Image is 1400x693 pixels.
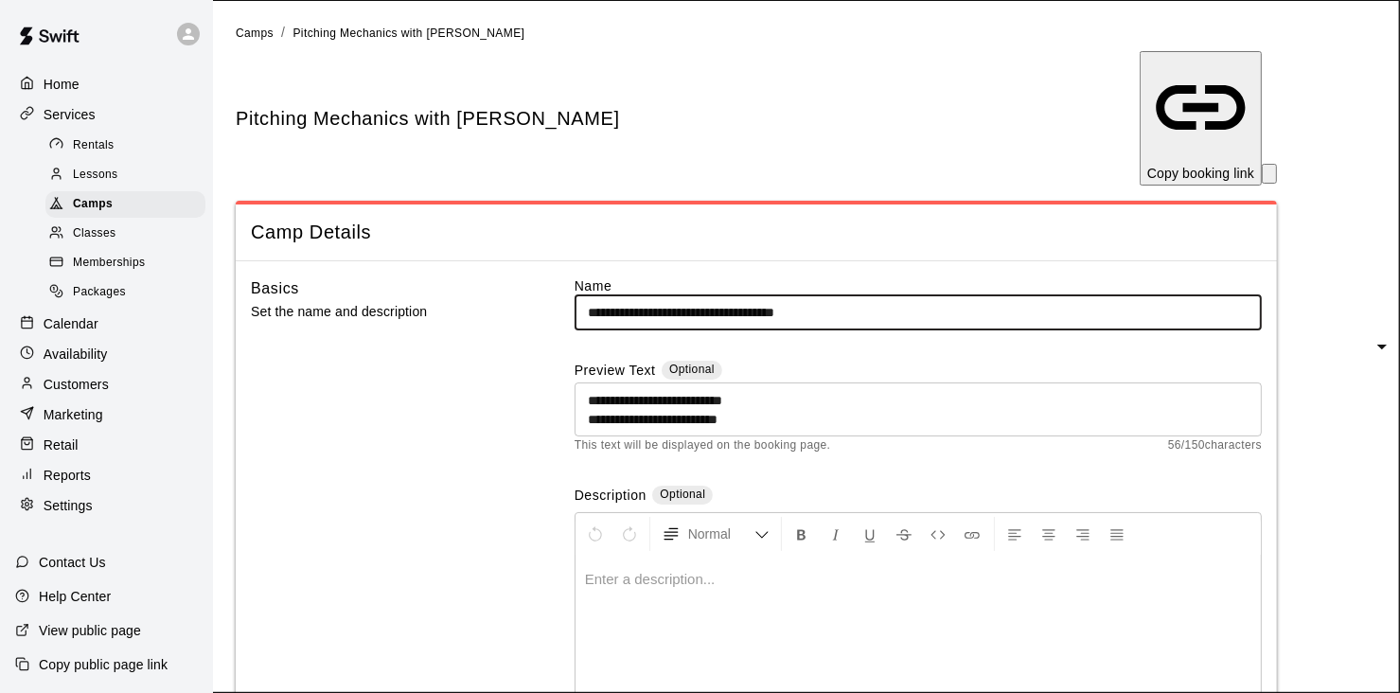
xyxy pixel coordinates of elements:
span: Classes [73,224,115,243]
p: Availability [44,345,108,364]
span: Lessons [73,166,118,185]
span: Camps [236,27,274,40]
button: Format Italics [820,517,852,551]
h5: Pitching Mechanics with [PERSON_NAME] [236,106,620,132]
button: Insert Code [922,517,954,551]
a: Reports [15,461,198,489]
h6: Basics [251,276,299,301]
a: Lessons [45,160,213,189]
a: Availability [15,340,198,368]
button: Formatting Options [654,517,777,551]
p: Home [44,75,80,94]
span: Optional [660,488,705,501]
a: Services [15,100,198,129]
li: / [281,23,285,43]
p: View public page [39,621,141,640]
p: Retail [44,435,79,454]
p: Calendar [44,314,98,333]
a: Rentals [45,131,213,160]
button: Redo [613,517,646,551]
button: Undo [579,517,611,551]
p: Contact Us [39,553,106,572]
p: Copy public page link [39,655,168,674]
p: Reports [44,466,91,485]
span: Optional [669,363,715,376]
label: Preview Text [575,361,656,382]
a: Settings [15,491,198,520]
button: Insert Link [956,517,988,551]
p: Customers [44,375,109,394]
a: Classes [45,220,213,249]
button: Justify Align [1101,517,1133,551]
p: Copy booking link [1147,164,1254,183]
p: Marketing [44,405,103,424]
p: Help Center [39,587,111,606]
button: Center Align [1033,517,1065,551]
nav: breadcrumb [236,23,1377,44]
a: Camps [45,190,213,220]
p: Services [44,105,96,124]
button: Format Bold [786,517,818,551]
div: Lessons [45,162,205,188]
button: Copy booking link [1140,51,1262,186]
span: This text will be displayed on the booking page. [575,436,831,455]
p: Set the name and description [251,300,514,324]
div: Classes [45,221,205,247]
span: Camps [73,195,113,214]
button: select merge strategy [1262,164,1277,184]
button: Right Align [1067,517,1099,551]
div: Rentals [45,133,205,159]
a: Calendar [15,310,198,338]
span: Packages [73,283,126,302]
span: Camp Details [251,220,1262,245]
label: Name [575,276,1262,295]
a: Marketing [15,400,198,429]
a: Packages [45,278,213,308]
div: split button [1140,51,1277,186]
div: Packages [45,279,205,306]
button: Format Underline [854,517,886,551]
a: Customers [15,370,198,399]
div: Camps [45,191,205,218]
span: Normal [688,524,754,543]
a: Home [15,70,198,98]
a: Camps [236,25,274,40]
a: Memberships [45,249,213,278]
label: Description [575,486,647,507]
div: Memberships [45,250,205,276]
p: Settings [44,496,93,515]
button: Left Align [999,517,1031,551]
span: Pitching Mechanics with [PERSON_NAME] [292,27,524,40]
button: Format Strikethrough [888,517,920,551]
span: Rentals [73,136,115,155]
span: Memberships [73,254,145,273]
a: Retail [15,431,198,459]
span: 56 / 150 characters [1168,436,1262,455]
